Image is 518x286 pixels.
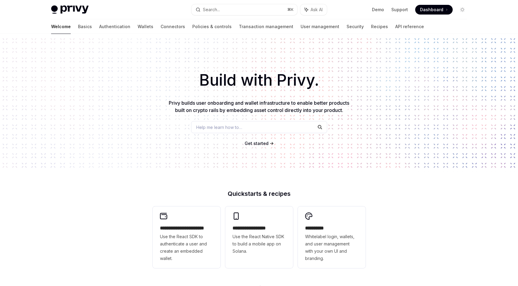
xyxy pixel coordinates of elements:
h1: Build with Privy. [10,68,508,92]
a: Connectors [161,19,185,34]
img: light logo [51,5,89,14]
a: User management [301,19,339,34]
span: Help me learn how to… [196,124,242,130]
a: Get started [245,140,269,146]
button: Toggle dark mode [458,5,467,15]
a: Authentication [99,19,130,34]
button: Search...⌘K [191,4,297,15]
button: Ask AI [300,4,327,15]
span: Dashboard [420,7,443,13]
a: **** **** **** ***Use the React Native SDK to build a mobile app on Solana. [225,206,293,268]
span: ⌘ K [287,7,294,12]
span: Use the React Native SDK to build a mobile app on Solana. [233,233,286,255]
span: Whitelabel login, wallets, and user management with your own UI and branding. [305,233,358,262]
span: Privy builds user onboarding and wallet infrastructure to enable better products built on crypto ... [169,100,349,113]
a: API reference [395,19,424,34]
h2: Quickstarts & recipes [153,191,366,197]
a: Support [391,7,408,13]
div: Search... [203,6,220,13]
a: Basics [78,19,92,34]
a: Security [347,19,364,34]
a: Transaction management [239,19,293,34]
a: Dashboard [415,5,453,15]
a: Welcome [51,19,71,34]
span: Ask AI [311,7,323,13]
a: Recipes [371,19,388,34]
a: Wallets [138,19,153,34]
a: Policies & controls [192,19,232,34]
span: Use the React SDK to authenticate a user and create an embedded wallet. [160,233,213,262]
a: Demo [372,7,384,13]
a: **** *****Whitelabel login, wallets, and user management with your own UI and branding. [298,206,366,268]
